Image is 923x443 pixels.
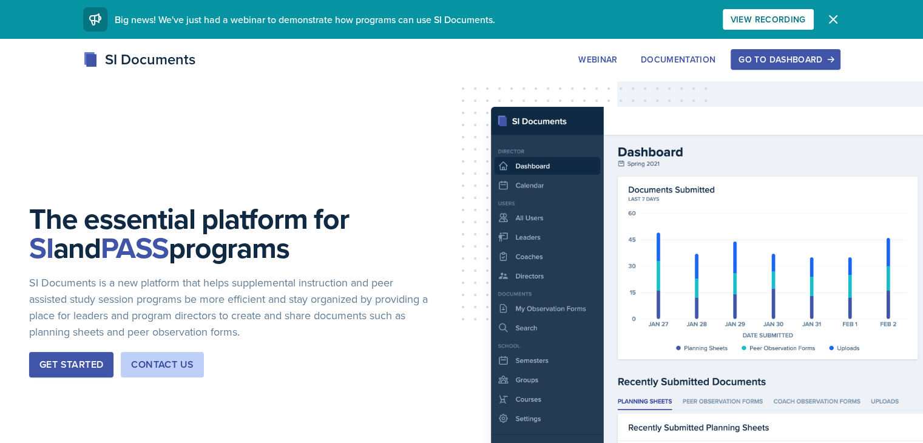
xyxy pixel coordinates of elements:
[633,49,724,70] button: Documentation
[578,55,617,64] div: Webinar
[731,15,806,24] div: View Recording
[641,55,716,64] div: Documentation
[115,13,495,26] span: Big news! We've just had a webinar to demonstrate how programs can use SI Documents.
[39,357,103,372] div: Get Started
[83,49,195,70] div: SI Documents
[723,9,814,30] button: View Recording
[131,357,194,372] div: Contact Us
[121,352,204,377] button: Contact Us
[29,352,113,377] button: Get Started
[739,55,832,64] div: Go to Dashboard
[570,49,625,70] button: Webinar
[731,49,840,70] button: Go to Dashboard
